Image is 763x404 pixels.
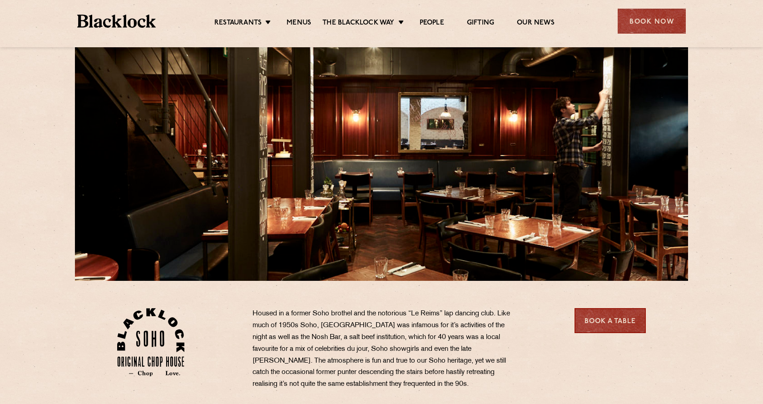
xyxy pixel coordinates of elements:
[117,308,185,376] img: Soho-stamp-default.svg
[618,9,686,34] div: Book Now
[575,308,646,333] a: Book a Table
[420,19,444,29] a: People
[517,19,555,29] a: Our News
[77,15,156,28] img: BL_Textured_Logo-footer-cropped.svg
[214,19,262,29] a: Restaurants
[322,19,394,29] a: The Blacklock Way
[287,19,311,29] a: Menus
[253,308,520,390] p: Housed in a former Soho brothel and the notorious “Le Reims” lap dancing club. Like much of 1950s...
[467,19,494,29] a: Gifting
